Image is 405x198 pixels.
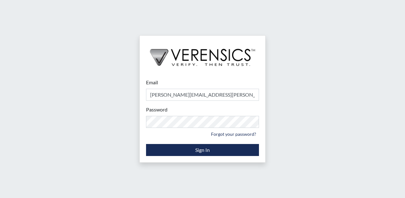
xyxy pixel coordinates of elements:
[146,89,259,101] input: Email
[208,129,259,139] a: Forgot your password?
[146,79,158,86] label: Email
[146,106,167,113] label: Password
[140,36,265,72] img: logo-wide-black.2aad4157.png
[146,144,259,156] button: Sign In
